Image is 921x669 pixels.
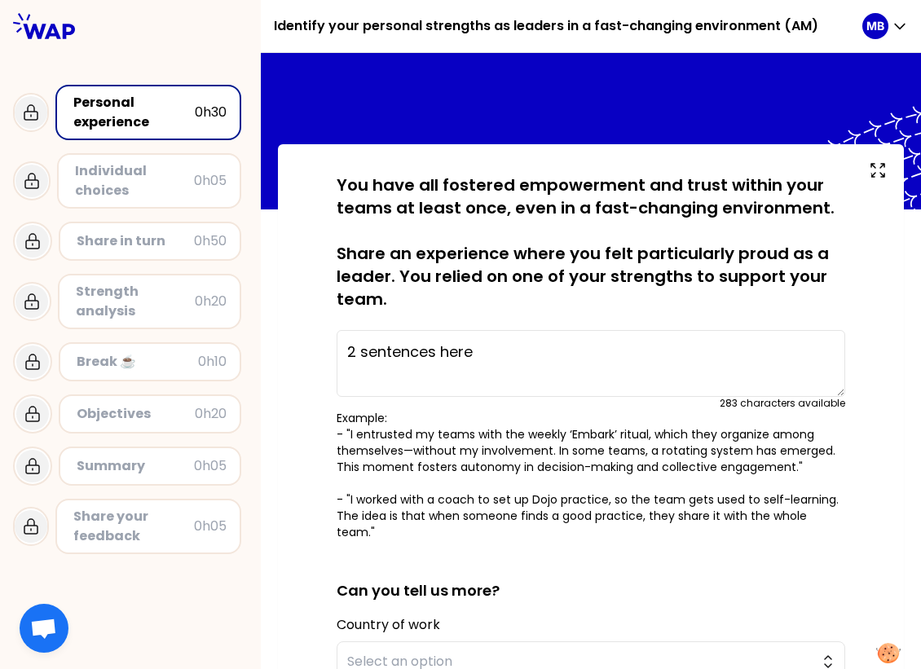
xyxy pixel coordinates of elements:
p: MB [866,18,884,34]
div: 283 characters available [720,397,845,410]
div: 0h30 [195,103,227,122]
div: 0h05 [194,456,227,476]
p: You have all fostered empowerment and trust within your teams at least once, even in a fast-chang... [337,174,845,310]
div: 0h10 [198,352,227,372]
div: Personal experience [73,93,195,132]
div: 0h05 [194,517,227,536]
div: Summary [77,456,194,476]
div: 0h05 [194,171,227,191]
div: 0h50 [194,231,227,251]
div: Share your feedback [73,507,194,546]
textarea: 2 sentences here [337,330,845,397]
div: Break ☕️ [77,352,198,372]
label: Country of work [337,615,440,634]
div: 0h20 [195,292,227,311]
div: Ouvrir le chat [20,604,68,653]
div: Share in turn [77,231,194,251]
h2: Can you tell us more? [337,553,845,602]
button: MB [862,13,908,39]
div: Objectives [77,404,195,424]
p: Example: - "I entrusted my teams with the weekly ‘Embark’ ritual, which they organize among thems... [337,410,845,540]
div: Individual choices [75,161,194,200]
div: Strength analysis [76,282,195,321]
div: 0h20 [195,404,227,424]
